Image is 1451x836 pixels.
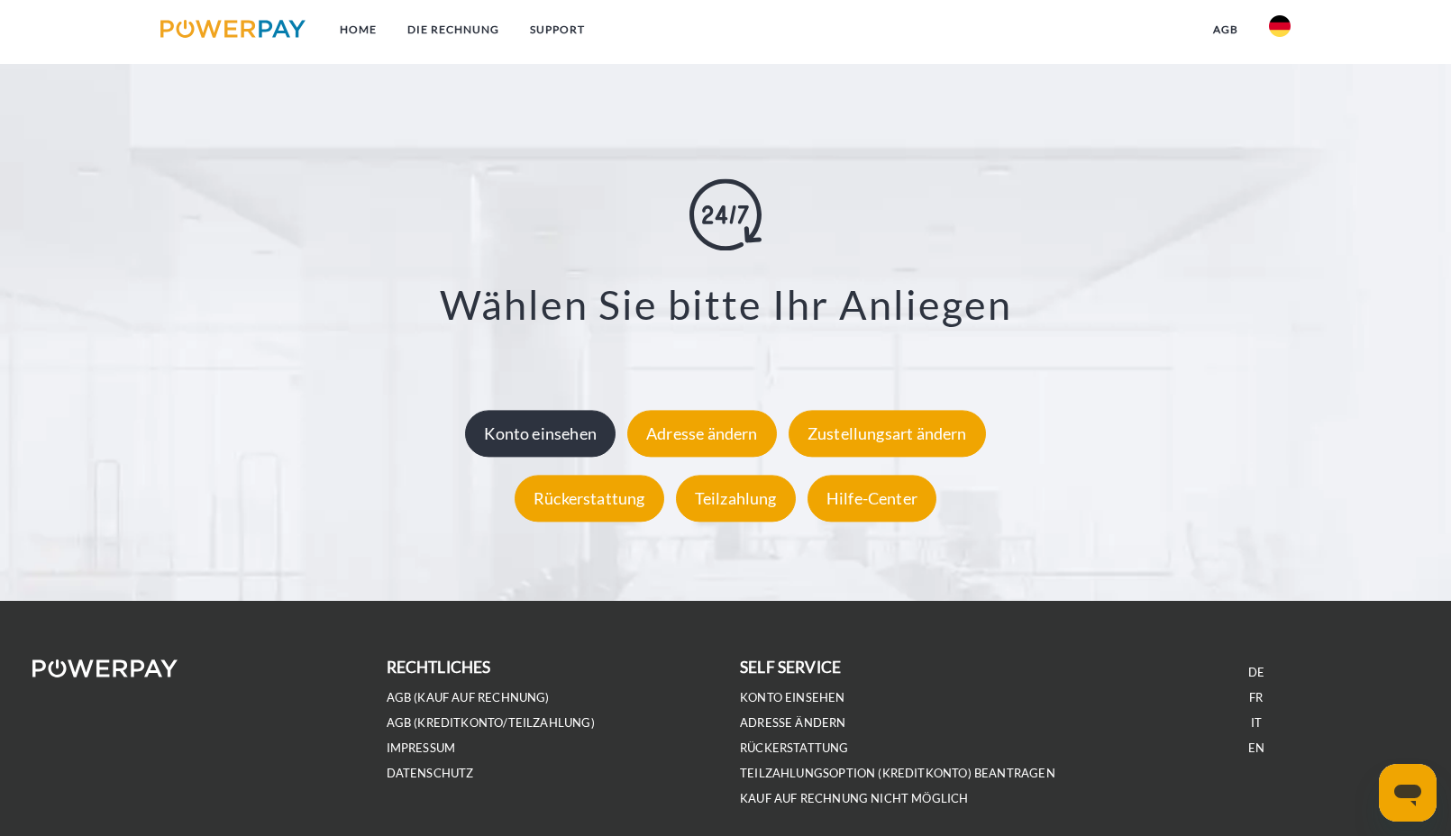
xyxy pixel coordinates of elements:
a: AGB (Kauf auf Rechnung) [387,690,550,705]
a: IMPRESSUM [387,741,456,756]
img: logo-powerpay-white.svg [32,659,178,677]
b: rechtliches [387,658,491,677]
a: FR [1249,690,1263,705]
b: self service [740,658,841,677]
a: Rückerstattung [510,489,669,509]
a: DATENSCHUTZ [387,766,474,781]
a: Rückerstattung [740,741,849,756]
a: Konto einsehen [461,424,620,444]
div: Adresse ändern [627,411,777,458]
a: agb [1198,14,1254,46]
a: Zustellungsart ändern [784,424,990,444]
a: DIE RECHNUNG [392,14,515,46]
div: Konto einsehen [465,411,616,458]
img: online-shopping.svg [689,178,762,250]
a: Kauf auf Rechnung nicht möglich [740,791,969,806]
div: Teilzahlung [676,476,796,522]
h3: Wählen Sie bitte Ihr Anliegen [96,279,1356,330]
a: Home [324,14,392,46]
a: DE [1248,665,1264,680]
a: IT [1251,715,1262,731]
a: Konto einsehen [740,690,845,705]
a: Teilzahlungsoption (KREDITKONTO) beantragen [740,766,1055,781]
a: EN [1248,741,1264,756]
a: SUPPORT [515,14,600,46]
a: Teilzahlung [671,489,800,509]
iframe: Schaltfläche zum Öffnen des Messaging-Fensters [1379,764,1437,822]
div: Zustellungsart ändern [789,411,986,458]
a: AGB (Kreditkonto/Teilzahlung) [387,715,595,731]
div: Hilfe-Center [808,476,936,522]
a: Adresse ändern [740,715,846,731]
img: de [1269,15,1291,37]
a: Adresse ändern [623,424,781,444]
img: logo-powerpay.svg [160,20,306,38]
div: Rückerstattung [515,476,664,522]
a: Hilfe-Center [803,489,941,509]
